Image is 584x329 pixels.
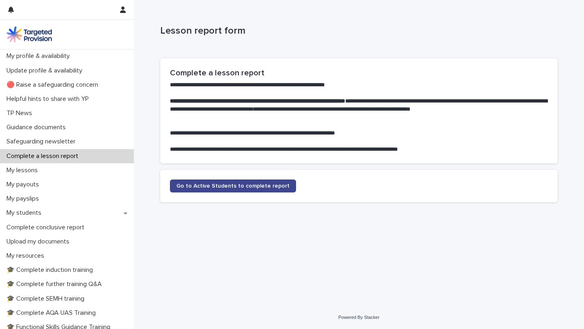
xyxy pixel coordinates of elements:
[3,109,39,117] p: TP News
[3,224,91,231] p: Complete conclusive report
[338,315,379,320] a: Powered By Stacker
[3,124,72,131] p: Guidance documents
[3,280,108,288] p: 🎓 Complete further training Q&A
[3,238,76,246] p: Upload my documents
[3,167,44,174] p: My lessons
[6,26,52,43] img: M5nRWzHhSzIhMunXDL62
[3,309,102,317] p: 🎓 Complete AQA UAS Training
[3,152,85,160] p: Complete a lesson report
[3,52,76,60] p: My profile & availability
[3,195,45,203] p: My payslips
[170,179,296,192] a: Go to Active Students to complete report
[170,68,548,78] h2: Complete a lesson report
[3,209,48,217] p: My students
[160,25,554,37] p: Lesson report form
[3,81,105,89] p: 🔴 Raise a safeguarding concern
[3,67,89,75] p: Update profile & availability
[176,183,290,189] span: Go to Active Students to complete report
[3,95,95,103] p: Helpful hints to share with YP
[3,181,45,188] p: My payouts
[3,138,82,145] p: Safeguarding newsletter
[3,295,91,303] p: 🎓 Complete SEMH training
[3,252,51,260] p: My resources
[3,266,99,274] p: 🎓 Complete induction training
